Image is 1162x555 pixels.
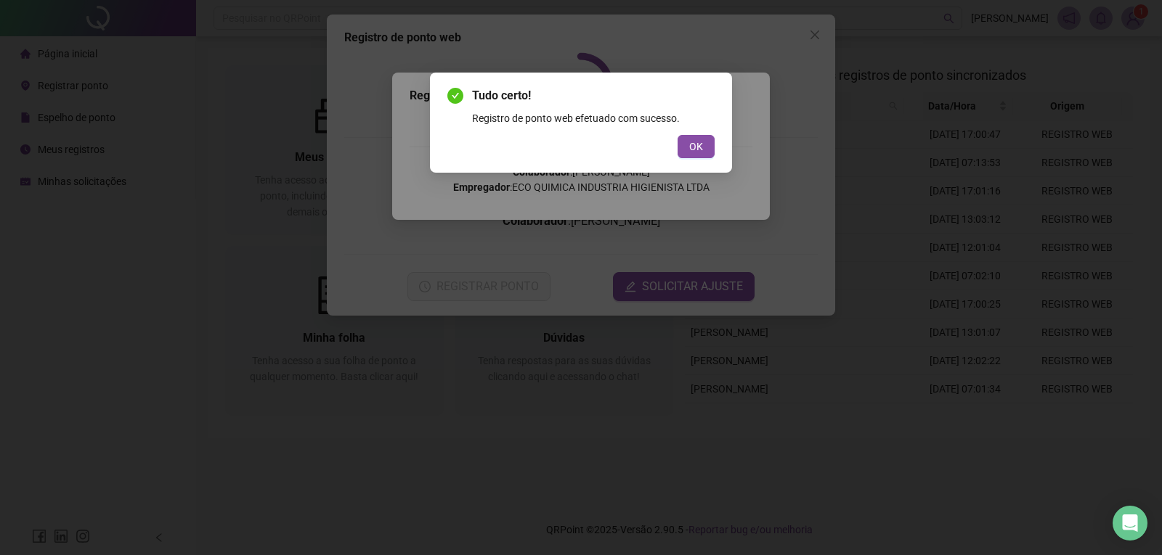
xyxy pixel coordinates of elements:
span: OK [689,139,703,155]
span: check-circle [447,88,463,104]
div: Open Intercom Messenger [1113,506,1147,540]
div: Registro de ponto web efetuado com sucesso. [472,110,715,126]
button: OK [678,135,715,158]
span: Tudo certo! [472,87,715,104]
